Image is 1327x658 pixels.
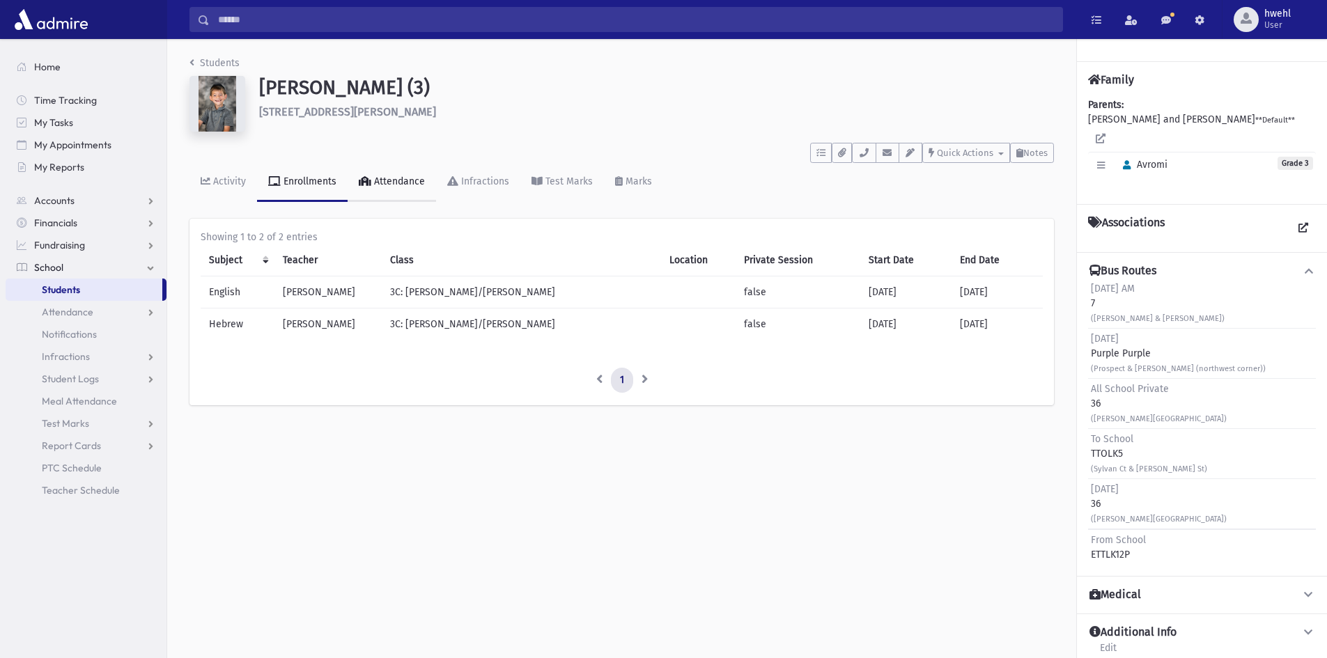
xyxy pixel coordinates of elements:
[6,134,166,156] a: My Appointments
[1091,534,1146,546] span: From School
[274,244,382,276] th: Teacher
[34,61,61,73] span: Home
[458,175,509,187] div: Infractions
[6,256,166,279] a: School
[6,156,166,178] a: My Reports
[201,308,274,340] td: Hebrew
[543,175,593,187] div: Test Marks
[1088,264,1316,279] button: Bus Routes
[274,308,382,340] td: [PERSON_NAME]
[6,212,166,234] a: Financials
[1091,433,1133,445] span: To School
[274,276,382,308] td: [PERSON_NAME]
[210,175,246,187] div: Activity
[520,163,604,202] a: Test Marks
[1091,314,1225,323] small: ([PERSON_NAME] & [PERSON_NAME])
[860,244,952,276] th: Start Date
[952,244,1043,276] th: End Date
[1091,515,1227,524] small: ([PERSON_NAME][GEOGRAPHIC_DATA])
[1089,264,1156,279] h4: Bus Routes
[257,163,348,202] a: Enrollments
[6,189,166,212] a: Accounts
[611,368,633,393] a: 1
[1023,148,1048,158] span: Notes
[1091,331,1266,375] div: Purple Purple
[1088,99,1124,111] b: Parents:
[860,276,952,308] td: [DATE]
[1091,482,1227,526] div: 36
[6,56,166,78] a: Home
[11,6,91,33] img: AdmirePro
[201,244,274,276] th: Subject
[436,163,520,202] a: Infractions
[937,148,993,158] span: Quick Actions
[210,7,1062,32] input: Search
[736,244,860,276] th: Private Session
[348,163,436,202] a: Attendance
[6,301,166,323] a: Attendance
[1088,97,1316,193] div: [PERSON_NAME] and [PERSON_NAME]
[1091,383,1169,395] span: All School Private
[259,76,1054,100] h1: [PERSON_NAME] (3)
[42,439,101,452] span: Report Cards
[1089,588,1141,602] h4: Medical
[42,350,90,363] span: Infractions
[736,308,860,340] td: false
[860,308,952,340] td: [DATE]
[34,161,84,173] span: My Reports
[42,484,120,496] span: Teacher Schedule
[1088,625,1316,640] button: Additional Info
[34,261,63,274] span: School
[6,457,166,479] a: PTC Schedule
[42,283,80,296] span: Students
[1088,216,1165,241] h4: Associations
[371,175,425,187] div: Attendance
[201,276,274,308] td: English
[6,345,166,368] a: Infractions
[1117,159,1167,171] span: Avromi
[6,279,162,301] a: Students
[189,163,257,202] a: Activity
[1088,588,1316,602] button: Medical
[623,175,652,187] div: Marks
[189,57,240,69] a: Students
[42,373,99,385] span: Student Logs
[34,116,73,129] span: My Tasks
[1091,382,1227,425] div: 36
[1088,73,1134,86] h4: Family
[1091,283,1135,295] span: [DATE] AM
[1264,19,1291,31] span: User
[1091,333,1119,345] span: [DATE]
[604,163,663,202] a: Marks
[42,395,117,407] span: Meal Attendance
[6,479,166,501] a: Teacher Schedule
[189,56,240,76] nav: breadcrumb
[34,217,77,229] span: Financials
[1091,533,1146,562] div: ETTLK12P
[34,194,75,207] span: Accounts
[6,234,166,256] a: Fundraising
[42,417,89,430] span: Test Marks
[1010,143,1054,163] button: Notes
[42,306,93,318] span: Attendance
[382,244,661,276] th: Class
[661,244,736,276] th: Location
[6,390,166,412] a: Meal Attendance
[736,276,860,308] td: false
[34,239,85,251] span: Fundraising
[6,412,166,434] a: Test Marks
[952,308,1043,340] td: [DATE]
[201,230,1043,244] div: Showing 1 to 2 of 2 entries
[6,434,166,457] a: Report Cards
[6,368,166,390] a: Student Logs
[42,462,102,474] span: PTC Schedule
[382,276,661,308] td: 3C: [PERSON_NAME]/[PERSON_NAME]
[259,105,1054,118] h6: [STREET_ADDRESS][PERSON_NAME]
[382,308,661,340] td: 3C: [PERSON_NAME]/[PERSON_NAME]
[1089,625,1177,640] h4: Additional Info
[42,328,97,340] span: Notifications
[1291,216,1316,241] a: View all Associations
[1264,8,1291,19] span: hwehl
[281,175,336,187] div: Enrollments
[6,323,166,345] a: Notifications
